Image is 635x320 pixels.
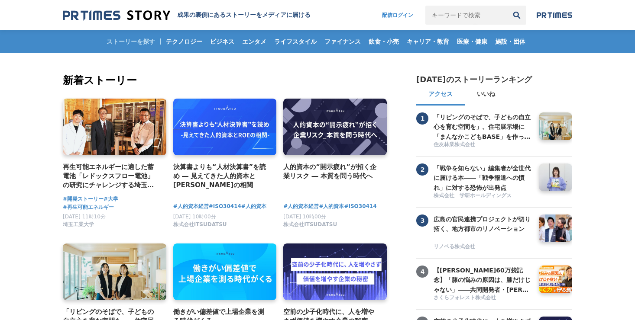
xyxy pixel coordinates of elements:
[321,38,364,45] span: ファイナンス
[173,221,227,228] span: 株式会社ITSUDATSU
[537,12,572,19] img: prtimes
[63,195,104,203] a: #開発ストーリー
[434,192,532,200] a: 株式会社 学研ホールディングス
[283,224,337,230] a: 株式会社ITSUDATSU
[434,141,475,148] span: 住友林業株式会社
[271,38,320,45] span: ライフスタイル
[344,202,376,211] a: #ISO30414
[162,30,206,53] a: テクノロジー
[209,202,241,211] a: #ISO30414
[507,6,526,25] button: 検索
[241,202,266,211] a: #人的資本
[239,30,270,53] a: エンタメ
[173,214,216,220] span: [DATE] 10時00分
[283,162,380,181] a: 人的資本の“開示疲れ”が招く企業リスク ― 本質を問う時代へ
[416,85,465,106] button: アクセス
[416,214,428,227] span: 3
[173,162,270,190] a: 決算書よりも“人材決算書”を読め ― 見えてきた人的資本と[PERSON_NAME]の相関
[434,266,532,294] h3: 【[PERSON_NAME]60万袋記念】「膝の悩みの原因は、膝だけじゃない」――共同開発者・[PERSON_NAME]先生と語る、"歩く力"を守る想い【共同開発者対談】
[271,30,320,53] a: ライフスタイル
[104,195,118,203] a: #大学
[162,38,206,45] span: テクノロジー
[492,38,529,45] span: 施設・団体
[63,203,114,211] a: #再生可能エネルギー
[319,202,344,211] a: #人的資本
[403,30,453,53] a: キャリア・教育
[173,224,227,230] a: 株式会社ITSUDATSU
[434,294,532,302] a: さくらフォレスト株式会社
[416,163,428,176] span: 2
[177,11,311,19] h1: 成果の裏側にあるストーリーをメディアに届ける
[63,221,94,228] span: 埼玉工業大学
[63,10,311,21] a: 成果の裏側にあるストーリーをメディアに届ける 成果の裏側にあるストーリーをメディアに届ける
[365,38,402,45] span: 飲食・小売
[434,214,532,242] a: 広島の官民連携プロジェクトが切り拓く、地方都市のリノベーション
[63,224,94,230] a: 埼玉工業大学
[63,10,170,21] img: 成果の裏側にあるストーリーをメディアに届ける
[492,30,529,53] a: 施設・団体
[416,74,532,85] h2: [DATE]のストーリーランキング
[207,30,238,53] a: ビジネス
[63,214,106,220] span: [DATE] 11時10分
[321,30,364,53] a: ファイナンス
[239,38,270,45] span: エンタメ
[434,214,532,234] h3: 広島の官民連携プロジェクトが切り拓く、地方都市のリノベーション
[434,163,532,191] a: 「戦争を知らない」編集者が全世代に届ける本――「戦争報道への慣れ」に対する恐怖が出発点
[434,266,532,293] a: 【[PERSON_NAME]60万袋記念】「膝の悩みの原因は、膝だけじゃない」――共同開発者・[PERSON_NAME]先生と語る、"歩く力"を守る想い【共同開発者対談】
[434,192,512,199] span: 株式会社 学研ホールディングス
[434,112,532,140] a: 「リビングのそばで、子どもの自立心を育む空間を」。住宅展示場に「まんなかこどもBASE」を作った２人の女性社員
[434,112,532,141] h3: 「リビングのそばで、子どもの自立心を育む空間を」。住宅展示場に「まんなかこどもBASE」を作った２人の女性社員
[454,30,491,53] a: 医療・健康
[365,30,402,53] a: 飲食・小売
[63,73,389,88] h2: 新着ストーリー
[454,38,491,45] span: 医療・健康
[434,243,475,250] span: リノベる株式会社
[283,221,337,228] span: 株式会社ITSUDATSU
[283,214,326,220] span: [DATE] 10時00分
[434,294,496,301] span: さくらフォレスト株式会社
[173,202,209,211] a: #人的資本経営
[207,38,238,45] span: ビジネス
[425,6,507,25] input: キーワードで検索
[373,6,422,25] a: 配信ログイン
[63,162,159,190] a: 再生可能エネルギーに適した蓄電池「レドックスフロー電池」の研究にチャレンジする埼玉工業大学
[416,112,428,125] span: 1
[416,266,428,278] span: 4
[434,243,532,251] a: リノベる株式会社
[403,38,453,45] span: キャリア・教育
[283,202,319,211] a: #人的資本経営
[465,85,507,106] button: いいね
[434,163,532,192] h3: 「戦争を知らない」編集者が全世代に届ける本――「戦争報道への慣れ」に対する恐怖が出発点
[434,141,532,149] a: 住友林業株式会社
